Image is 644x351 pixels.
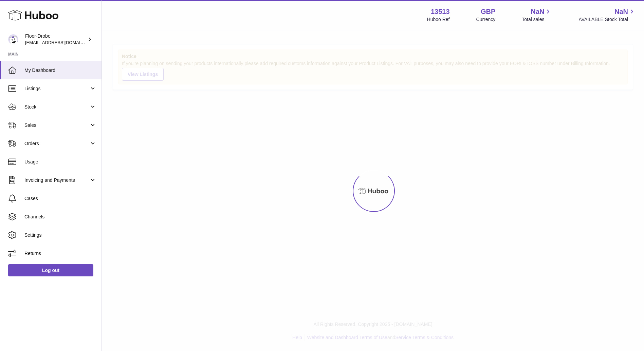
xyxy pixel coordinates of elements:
span: Cases [24,195,96,202]
span: [EMAIL_ADDRESS][DOMAIN_NAME] [25,40,100,45]
span: Orders [24,140,89,147]
span: NaN [614,7,628,16]
span: Settings [24,232,96,238]
span: Usage [24,159,96,165]
a: NaN AVAILABLE Stock Total [578,7,636,23]
span: Stock [24,104,89,110]
span: AVAILABLE Stock Total [578,16,636,23]
a: Log out [8,264,93,276]
span: Sales [24,122,89,129]
span: Channels [24,214,96,220]
span: Invoicing and Payments [24,177,89,183]
div: Floor-Drobe [25,33,86,46]
span: Returns [24,250,96,257]
span: Listings [24,85,89,92]
img: jthurling@live.com [8,34,18,44]
div: Huboo Ref [427,16,450,23]
span: Total sales [522,16,552,23]
strong: 13513 [431,7,450,16]
a: NaN Total sales [522,7,552,23]
strong: GBP [481,7,495,16]
span: NaN [531,7,544,16]
div: Currency [476,16,496,23]
span: My Dashboard [24,67,96,74]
